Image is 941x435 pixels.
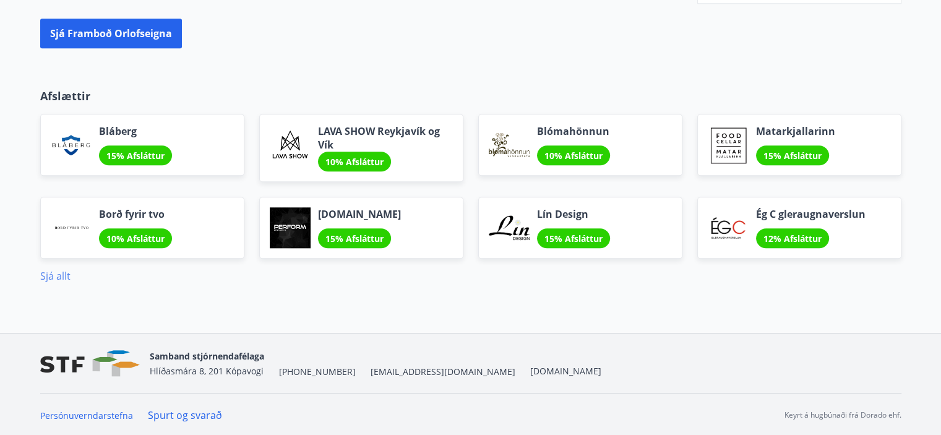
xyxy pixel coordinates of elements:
[763,233,822,244] span: 12% Afsláttur
[325,233,384,244] span: 15% Afsláttur
[99,124,172,138] span: Bláberg
[150,365,264,377] span: Hlíðasmára 8, 201 Kópavogi
[150,350,264,362] span: Samband stjórnendafélaga
[784,410,901,421] p: Keyrt á hugbúnaði frá Dorado ehf.
[40,350,140,377] img: vjCaq2fThgY3EUYqSgpjEiBg6WP39ov69hlhuPVN.png
[544,150,603,162] span: 10% Afsláttur
[148,408,222,422] a: Spurt og svarað
[325,156,384,168] span: 10% Afsláttur
[279,366,356,378] span: [PHONE_NUMBER]
[537,124,610,138] span: Blómahönnun
[106,233,165,244] span: 10% Afsláttur
[537,207,610,221] span: Lín Design
[756,207,866,221] span: Ég C gleraugnaverslun
[99,207,172,221] span: Borð fyrir tvo
[318,207,401,221] span: [DOMAIN_NAME]
[763,150,822,162] span: 15% Afsláttur
[40,19,182,48] button: Sjá framboð orlofseigna
[544,233,603,244] span: 15% Afsláttur
[371,366,515,378] span: [EMAIL_ADDRESS][DOMAIN_NAME]
[318,124,453,152] span: LAVA SHOW Reykjavík og Vík
[756,124,835,138] span: Matarkjallarinn
[40,88,901,104] p: Afslættir
[106,150,165,162] span: 15% Afsláttur
[40,410,133,421] a: Persónuverndarstefna
[40,269,71,283] a: Sjá allt
[530,365,601,377] a: [DOMAIN_NAME]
